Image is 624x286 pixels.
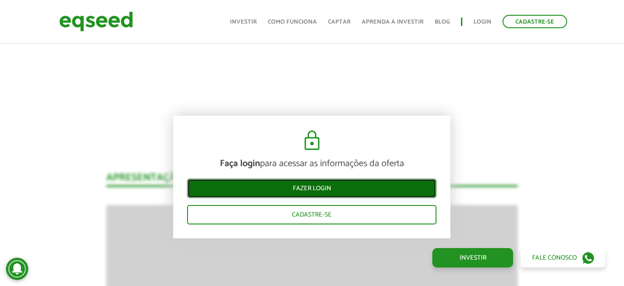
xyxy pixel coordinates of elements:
a: Aprenda a investir [362,19,424,25]
a: Cadastre-se [503,15,567,28]
a: Blog [435,19,450,25]
p: para acessar as informações da oferta [187,158,436,169]
a: Fale conosco [521,248,606,267]
a: Investir [230,19,257,25]
a: Cadastre-se [187,205,436,224]
a: Fazer login [187,179,436,198]
strong: Faça login [220,156,260,171]
a: Como funciona [268,19,317,25]
a: Captar [328,19,351,25]
a: Investir [432,248,513,267]
a: Login [473,19,491,25]
img: cadeado.svg [301,130,323,152]
img: EqSeed [59,9,133,34]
